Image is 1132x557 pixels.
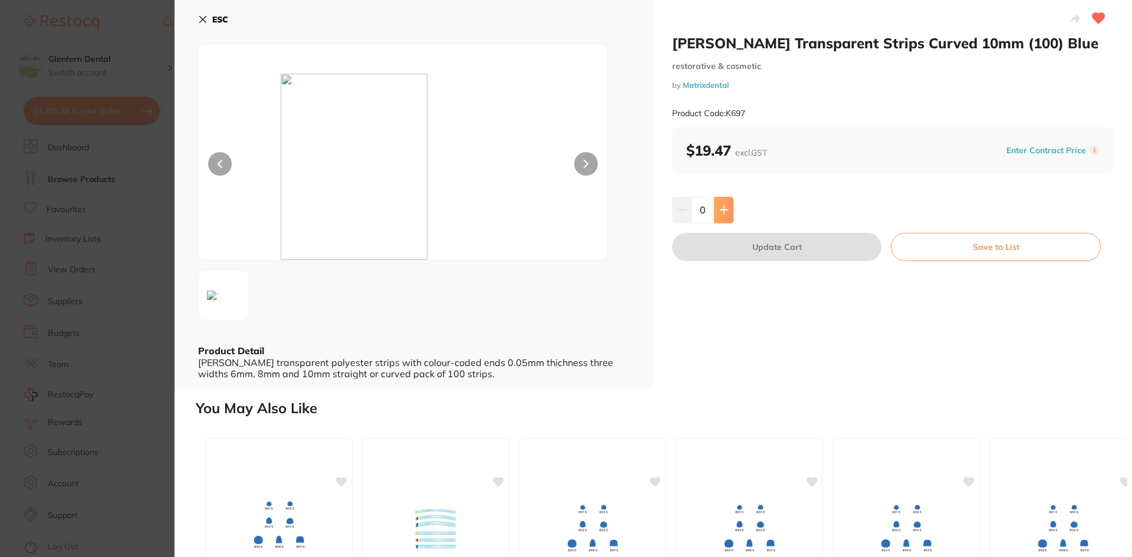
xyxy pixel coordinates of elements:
small: Product Code: K697 [672,108,745,118]
img: MHgzMDAuanBn [281,74,526,260]
small: by [672,81,1113,90]
small: restorative & cosmetic [672,61,1113,71]
div: [PERSON_NAME] transparent polyester strips with colour-coded ends 0.05mm thichness three widths 6... [198,357,630,379]
b: ESC [212,14,228,25]
button: Save to List [891,233,1101,261]
img: Kerr Hawe Transparent Cervical Matrices - Pack of 150 [241,496,317,555]
h2: You May Also Like [196,400,1127,417]
span: excl. GST [735,147,767,158]
label: i [1090,146,1099,155]
b: Product Detail [198,345,264,357]
button: Enter Contract Price [1003,145,1090,156]
h2: [PERSON_NAME] Transparent Strips Curved 10mm (100) Blue [672,34,1113,52]
button: ESC [198,9,228,29]
a: Matrixdental [683,80,729,90]
img: MHgzMDAuanBn [202,286,221,305]
button: Update Cart [672,233,881,261]
b: $19.47 [686,141,767,159]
